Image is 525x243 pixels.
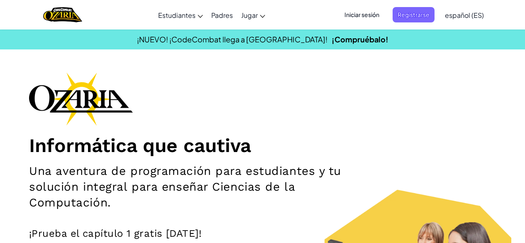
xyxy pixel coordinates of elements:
a: español (ES) [441,4,488,26]
a: ¡Compruébalo! [332,34,388,44]
span: Jugar [241,11,258,20]
span: español (ES) [445,11,484,20]
span: Estudiantes [158,11,195,20]
a: Ozaria by CodeCombat logo [43,6,82,23]
a: Padres [207,4,237,26]
h2: Una aventura de programación para estudiantes y tu solución integral para enseñar Ciencias de la ... [29,163,342,211]
img: Home [43,6,82,23]
button: Iniciar sesión [339,7,384,22]
a: Estudiantes [154,4,207,26]
p: ¡Prueba el capítulo 1 gratis [DATE]! [29,227,496,240]
a: Jugar [237,4,269,26]
button: Registrarse [393,7,435,22]
span: ¡NUEVO! ¡CodeCombat llega a [GEOGRAPHIC_DATA]! [137,34,327,44]
h1: Informática que cautiva [29,134,496,157]
img: Ozaria branding logo [29,72,133,125]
